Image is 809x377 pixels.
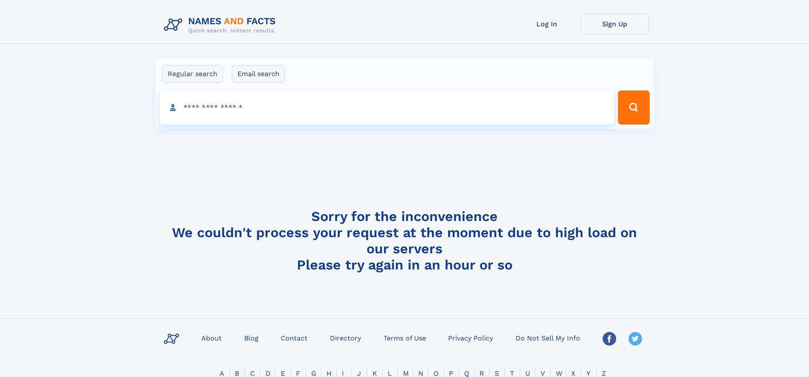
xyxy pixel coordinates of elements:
label: Regular search [162,65,223,83]
img: Facebook [603,332,616,346]
a: Directory [327,332,364,344]
a: Terms of Use [380,332,429,344]
a: Blog [241,332,262,344]
a: Log In [513,14,581,34]
img: Twitter [629,332,642,346]
a: Privacy Policy [445,332,496,344]
input: search input [160,91,615,125]
img: Logo Names and Facts [161,14,283,37]
a: Do Not Sell My Info [512,332,583,344]
button: Search Button [618,91,649,125]
h4: Sorry for the inconvenience We couldn't process your request at the moment due to high load on ou... [161,208,649,273]
a: About [198,332,225,344]
a: Contact [277,332,311,344]
a: Sign Up [581,14,649,34]
label: Email search [232,65,285,83]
